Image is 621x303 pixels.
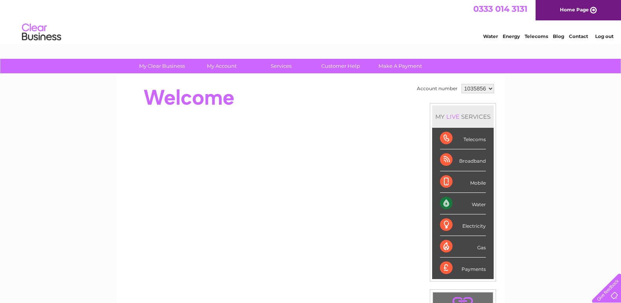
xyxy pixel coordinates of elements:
[249,59,313,73] a: Services
[553,33,564,39] a: Blog
[483,33,498,39] a: Water
[595,33,614,39] a: Log out
[308,59,373,73] a: Customer Help
[440,236,486,258] div: Gas
[415,82,460,95] td: Account number
[126,4,496,38] div: Clear Business is a trading name of Verastar Limited (registered in [GEOGRAPHIC_DATA] No. 3667643...
[432,105,494,128] div: MY SERVICES
[440,149,486,171] div: Broadband
[440,214,486,236] div: Electricity
[22,20,62,44] img: logo.png
[445,113,461,120] div: LIVE
[130,59,194,73] a: My Clear Business
[440,193,486,214] div: Water
[525,33,548,39] a: Telecoms
[189,59,254,73] a: My Account
[368,59,433,73] a: Make A Payment
[503,33,520,39] a: Energy
[473,4,527,14] a: 0333 014 3131
[569,33,588,39] a: Contact
[440,128,486,149] div: Telecoms
[440,258,486,279] div: Payments
[440,171,486,193] div: Mobile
